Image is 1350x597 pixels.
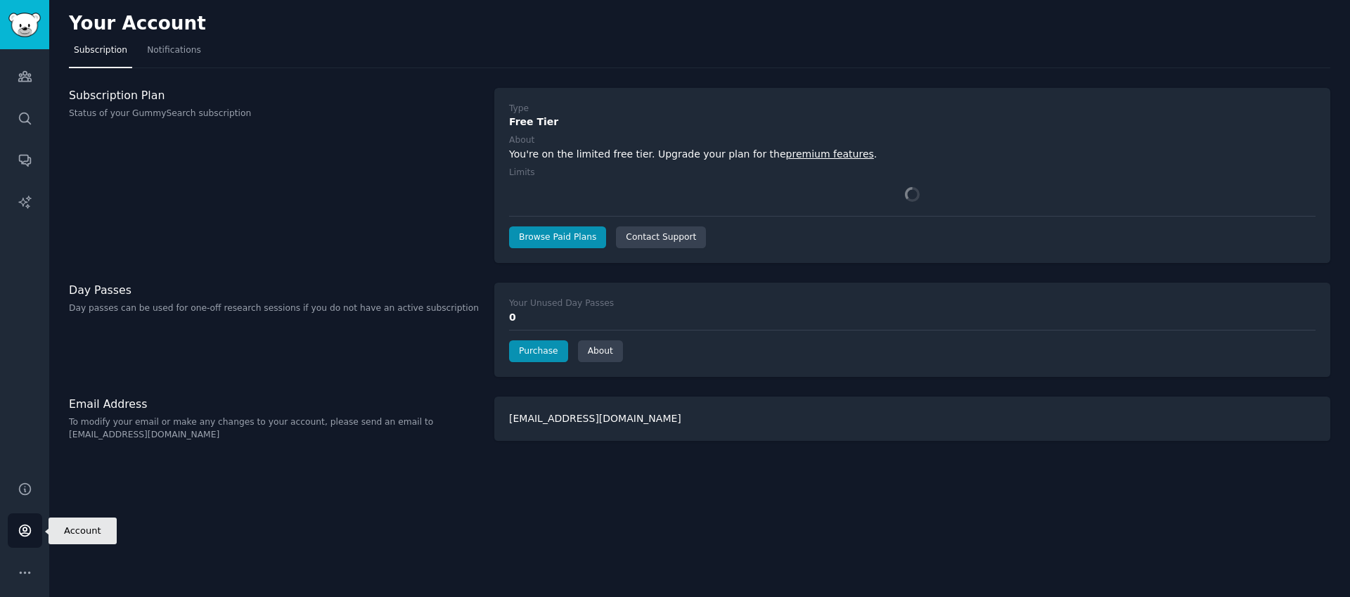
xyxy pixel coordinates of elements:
h3: Subscription Plan [69,88,480,103]
a: Subscription [69,39,132,68]
div: Type [509,103,529,115]
div: About [509,134,534,147]
span: Subscription [74,44,127,57]
div: [EMAIL_ADDRESS][DOMAIN_NAME] [494,397,1330,441]
div: 0 [509,310,1316,325]
p: Day passes can be used for one-off research sessions if you do not have an active subscription [69,302,480,315]
a: Purchase [509,340,568,363]
a: About [578,340,623,363]
h3: Day Passes [69,283,480,297]
div: Free Tier [509,115,1316,129]
span: Notifications [147,44,201,57]
div: Limits [509,167,535,179]
h3: Email Address [69,397,480,411]
a: Contact Support [616,226,706,249]
div: Your Unused Day Passes [509,297,614,310]
p: To modify your email or make any changes to your account, please send an email to [EMAIL_ADDRESS]... [69,416,480,441]
h2: Your Account [69,13,206,35]
a: Notifications [142,39,206,68]
img: GummySearch logo [8,13,41,37]
p: Status of your GummySearch subscription [69,108,480,120]
a: premium features [786,148,874,160]
a: Browse Paid Plans [509,226,606,249]
div: You're on the limited free tier. Upgrade your plan for the . [509,147,1316,162]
